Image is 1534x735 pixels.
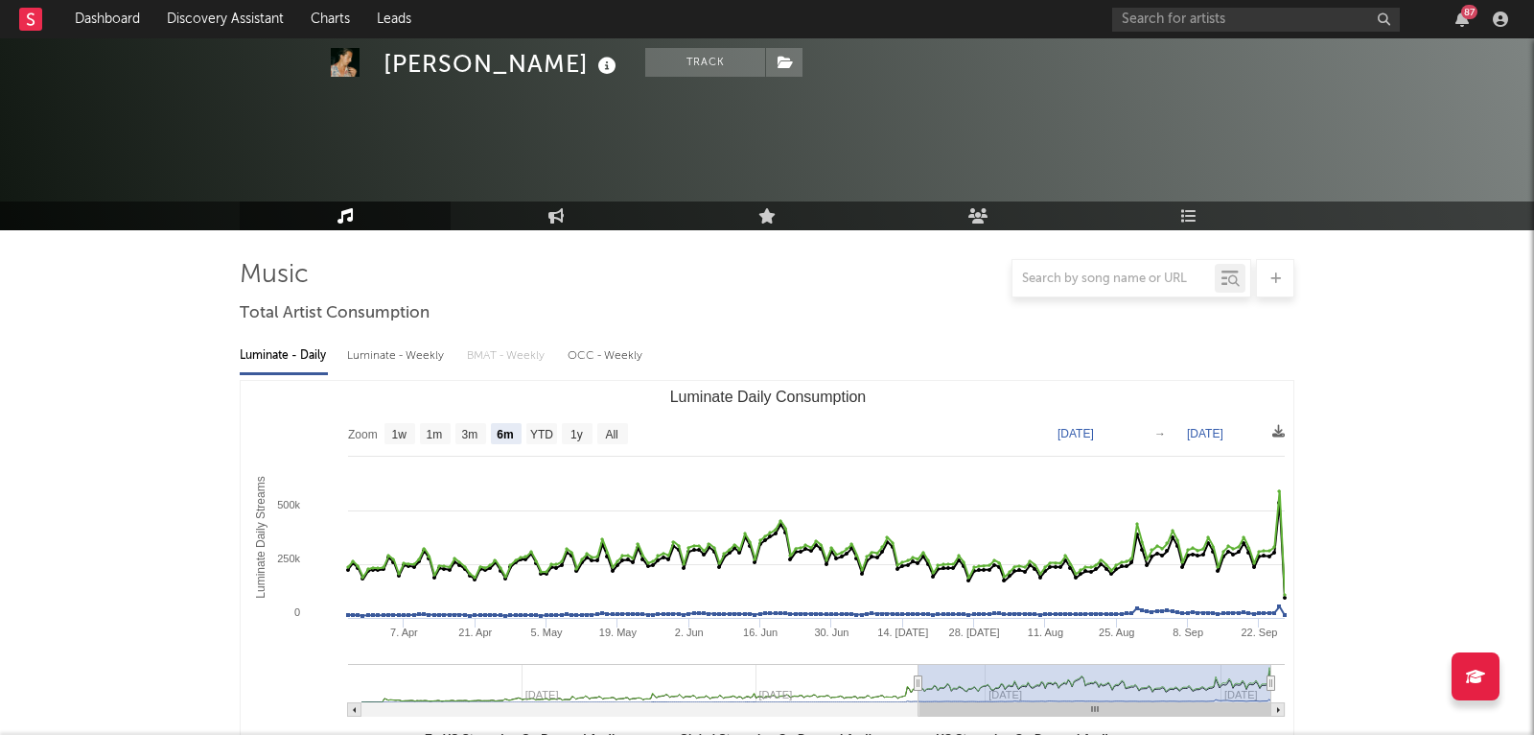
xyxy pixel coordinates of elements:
text: YTD [530,428,553,441]
text: 2. Jun [675,627,704,638]
text: 3m [462,428,478,441]
text: 7. Apr [390,627,418,638]
button: 87 [1455,12,1469,27]
text: 1y [570,428,583,441]
text: 16. Jun [743,627,778,638]
text: → [1154,427,1166,440]
text: 0 [294,606,300,618]
text: 30. Jun [814,627,848,638]
text: 1w [392,428,407,441]
text: 250k [277,553,300,564]
input: Search by song name or URL [1012,272,1215,287]
text: Zoom [348,428,378,441]
text: Luminate Daily Consumption [670,389,867,405]
text: 1m [427,428,443,441]
span: Total Artist Consumption [240,302,430,325]
text: All [605,428,617,441]
text: 11. Aug [1028,627,1063,638]
text: 22. Sep [1241,627,1277,638]
text: 5. May [531,627,564,638]
div: Luminate - Daily [240,340,328,372]
text: 14. [DATE] [877,627,928,638]
button: Track [645,48,765,77]
text: 8. Sep [1173,627,1203,638]
div: OCC - Weekly [568,340,644,372]
text: 500k [277,499,300,510]
text: [DATE] [1187,427,1223,440]
div: [PERSON_NAME] [383,48,621,80]
text: Luminate Daily Streams [254,476,267,598]
div: Luminate - Weekly [347,340,448,372]
text: 6m [497,428,513,441]
text: 28. [DATE] [949,627,1000,638]
text: 21. Apr [458,627,492,638]
text: 19. May [599,627,638,638]
div: 87 [1461,5,1477,19]
text: 25. Aug [1099,627,1134,638]
text: [DATE] [1058,427,1094,440]
input: Search for artists [1112,8,1400,32]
